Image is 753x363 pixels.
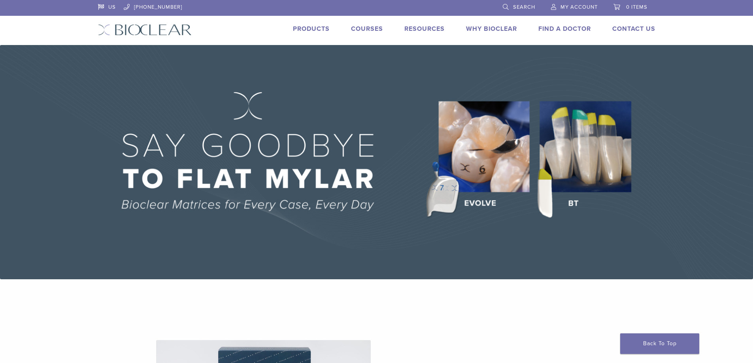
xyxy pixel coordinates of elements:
[612,25,655,33] a: Contact Us
[293,25,330,33] a: Products
[404,25,445,33] a: Resources
[513,4,535,10] span: Search
[620,333,699,354] a: Back To Top
[351,25,383,33] a: Courses
[626,4,647,10] span: 0 items
[538,25,591,33] a: Find A Doctor
[561,4,598,10] span: My Account
[466,25,517,33] a: Why Bioclear
[98,24,192,36] img: Bioclear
